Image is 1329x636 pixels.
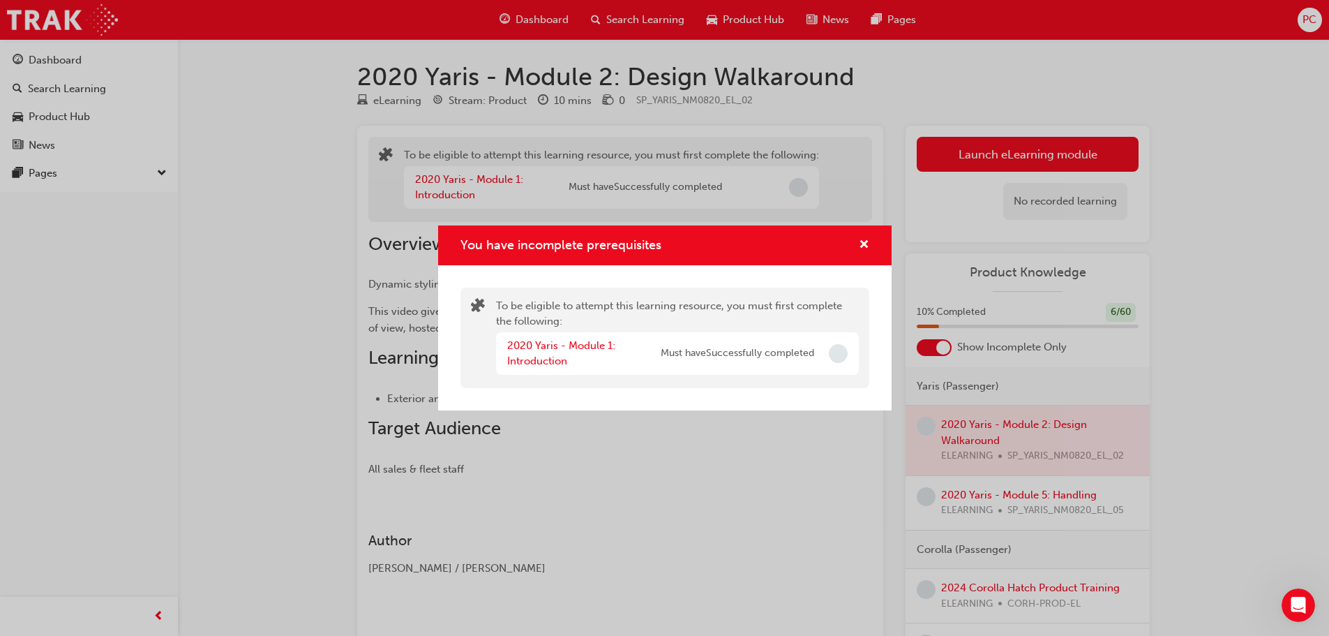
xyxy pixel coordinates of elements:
div: You have incomplete prerequisites [438,225,892,411]
span: puzzle-icon [471,299,485,316]
span: Incomplete [829,344,848,363]
div: To be eligible to attempt this learning resource, you must first complete the following: [496,298,859,378]
button: cross-icon [859,237,869,254]
span: cross-icon [859,239,869,252]
span: You have incomplete prerequisites [460,237,661,253]
a: 2020 Yaris - Module 1: Introduction [507,339,615,368]
span: Must have Successfully completed [661,346,814,362]
iframe: Intercom live chat [1282,589,1315,622]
